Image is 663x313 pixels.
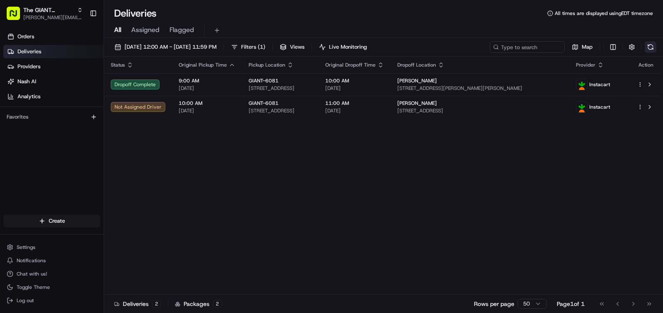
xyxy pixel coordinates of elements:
span: API Documentation [79,121,134,129]
span: Settings [17,244,35,251]
span: [DATE] [179,85,235,92]
span: Pickup Location [249,62,285,68]
div: 2 [152,300,161,308]
span: [PERSON_NAME] [397,77,437,84]
button: Filters(1) [227,41,269,53]
span: Nash AI [17,78,36,85]
span: Toggle Theme [17,284,50,291]
span: GIANT-6081 [249,100,279,107]
button: Refresh [645,41,656,53]
span: Providers [17,63,40,70]
span: Log out [17,297,34,304]
div: Page 1 of 1 [557,300,585,308]
span: Create [49,217,65,225]
img: profile_instacart_ahold_partner.png [576,102,587,112]
span: Original Dropoff Time [325,62,376,68]
button: Live Monitoring [315,41,371,53]
span: Instacart [589,81,610,88]
a: Deliveries [3,45,104,58]
span: Dropoff Location [397,62,436,68]
span: ( 1 ) [258,43,265,51]
span: 10:00 AM [179,100,235,107]
span: Knowledge Base [17,121,64,129]
a: Nash AI [3,75,104,88]
span: Filters [241,43,265,51]
span: [PERSON_NAME] [397,100,437,107]
img: 1736555255976-a54dd68f-1ca7-489b-9aae-adbdc363a1c4 [8,79,23,94]
button: Start new chat [142,82,152,92]
span: [DATE] [179,107,235,114]
button: [PERSON_NAME][EMAIL_ADDRESS][PERSON_NAME][DOMAIN_NAME] [23,14,83,21]
p: Rows per page [474,300,514,308]
h1: Deliveries [114,7,157,20]
button: Settings [3,241,100,253]
button: Log out [3,295,100,306]
span: Original Pickup Time [179,62,227,68]
span: [STREET_ADDRESS] [249,85,312,92]
span: 9:00 AM [179,77,235,84]
a: 📗Knowledge Base [5,117,67,132]
span: [DATE] [325,107,384,114]
div: We're available if you need us! [28,88,105,94]
a: 💻API Documentation [67,117,137,132]
div: Action [637,62,655,68]
button: Chat with us! [3,268,100,280]
div: Deliveries [114,300,161,308]
button: [DATE] 12:00 AM - [DATE] 11:59 PM [111,41,220,53]
span: [STREET_ADDRESS] [249,107,312,114]
span: Map [582,43,593,51]
span: Pylon [83,141,101,147]
span: Assigned [131,25,160,35]
div: Start new chat [28,79,137,88]
span: Notifications [17,257,46,264]
button: Map [568,41,596,53]
input: Type to search [490,41,565,53]
button: Views [276,41,308,53]
a: Providers [3,60,104,73]
button: Create [3,214,100,228]
span: Chat with us! [17,271,47,277]
span: GIANT-6081 [249,77,279,84]
div: 2 [213,300,222,308]
span: [DATE] 12:00 AM - [DATE] 11:59 PM [125,43,217,51]
div: Packages [175,300,222,308]
button: Notifications [3,255,100,266]
img: profile_instacart_ahold_partner.png [576,79,587,90]
div: 💻 [70,122,77,128]
span: All [114,25,121,35]
p: Welcome 👋 [8,33,152,47]
img: Nash [8,8,25,25]
div: 📗 [8,122,15,128]
input: Clear [22,54,137,62]
span: Instacart [589,104,610,110]
button: Toggle Theme [3,281,100,293]
span: Provider [576,62,596,68]
span: Deliveries [17,48,41,55]
span: Status [111,62,125,68]
a: Analytics [3,90,104,103]
div: Favorites [3,110,100,124]
button: The GIANT Company [23,6,74,14]
span: All times are displayed using EDT timezone [555,10,653,17]
a: Powered byPylon [59,141,101,147]
span: Analytics [17,93,40,100]
span: [STREET_ADDRESS][PERSON_NAME][PERSON_NAME] [397,85,563,92]
span: [DATE] [325,85,384,92]
span: Flagged [169,25,194,35]
span: Views [290,43,304,51]
span: Live Monitoring [329,43,367,51]
span: [STREET_ADDRESS] [397,107,563,114]
span: 11:00 AM [325,100,384,107]
button: The GIANT Company[PERSON_NAME][EMAIL_ADDRESS][PERSON_NAME][DOMAIN_NAME] [3,3,86,23]
span: Orders [17,33,34,40]
span: 10:00 AM [325,77,384,84]
a: Orders [3,30,104,43]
